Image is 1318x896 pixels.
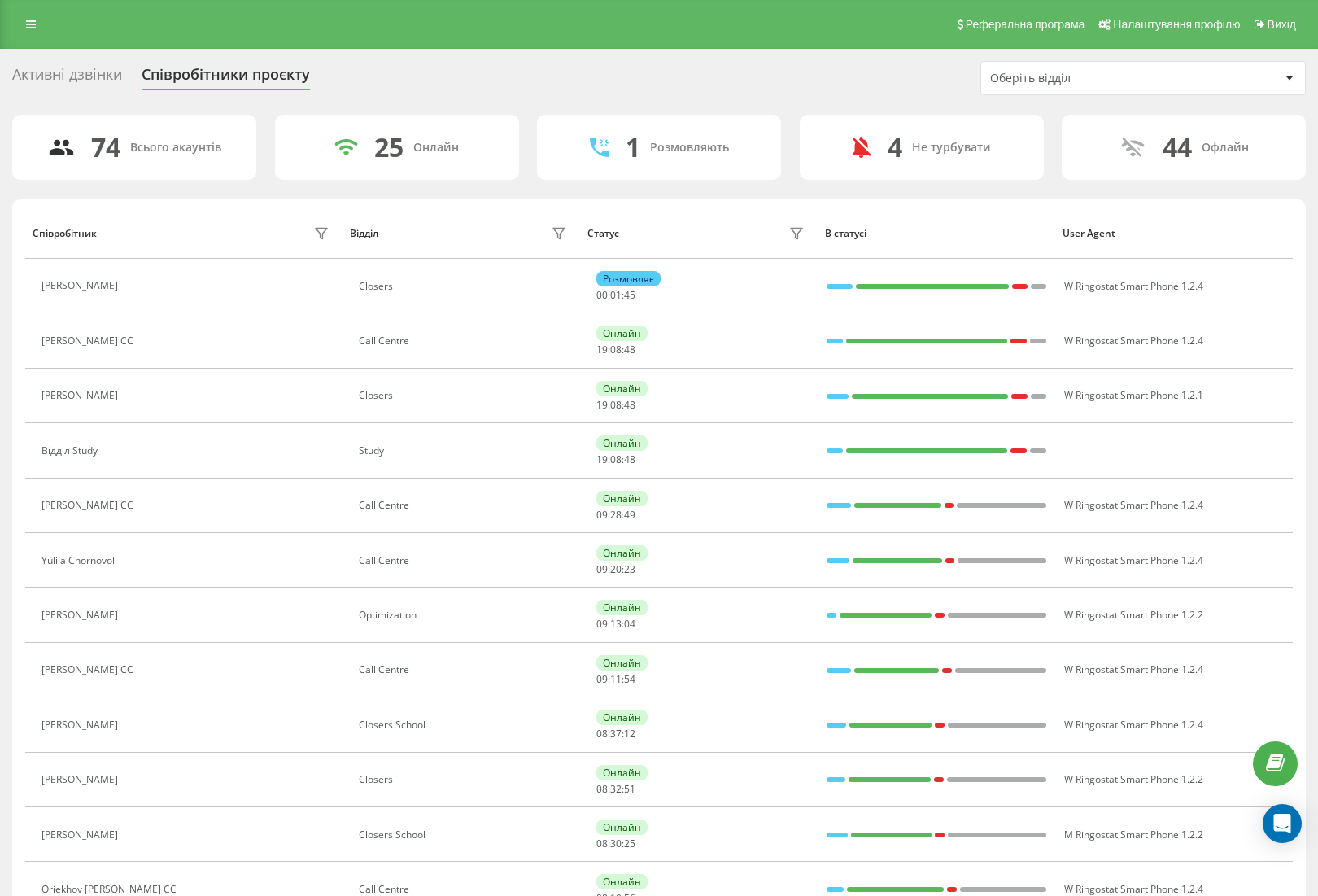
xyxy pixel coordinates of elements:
[610,452,622,466] span: 08
[596,435,648,451] div: Онлайн
[359,555,571,566] div: Call Centre
[596,728,635,740] div: : :
[626,132,640,163] div: 1
[359,884,571,895] div: Call Centre
[596,344,635,356] div: : :
[41,555,119,566] div: Yuliia Chornovol
[912,141,991,155] div: Не турбувати
[610,288,622,302] span: 01
[596,618,635,630] div: : :
[610,343,622,356] span: 08
[596,454,635,465] div: : :
[142,66,310,91] div: Співробітники проєкту
[596,452,608,466] span: 19
[359,335,571,347] div: Call Centre
[41,719,122,731] div: [PERSON_NAME]
[1268,18,1296,31] span: Вихід
[610,782,622,796] span: 32
[359,829,571,841] div: Closers School
[359,500,571,511] div: Call Centre
[966,18,1085,31] span: Реферальна програма
[359,610,571,621] div: Optimization
[1064,279,1203,293] span: W Ringostat Smart Phone 1.2.4
[359,445,571,457] div: Study
[130,141,221,155] div: Всього акаунтів
[41,829,122,841] div: [PERSON_NAME]
[1064,608,1203,622] span: W Ringostat Smart Phone 1.2.2
[610,508,622,522] span: 28
[624,782,635,796] span: 51
[1064,772,1203,786] span: W Ringostat Smart Phone 1.2.2
[990,72,1185,85] div: Оберіть відділ
[12,66,122,91] div: Активні дзвінки
[624,398,635,412] span: 48
[33,228,97,239] div: Співробітник
[650,141,729,155] div: Розмовляють
[596,562,608,576] span: 09
[359,719,571,731] div: Closers School
[596,727,608,741] span: 08
[1064,828,1203,841] span: M Ringostat Smart Phone 1.2.2
[624,837,635,850] span: 25
[596,400,635,411] div: : :
[596,290,635,301] div: : :
[596,784,635,795] div: : :
[624,452,635,466] span: 48
[41,610,122,621] div: [PERSON_NAME]
[596,710,648,725] div: Онлайн
[350,228,378,239] div: Відділ
[41,445,102,457] div: Відділ Study
[596,288,608,302] span: 00
[1064,662,1203,676] span: W Ringostat Smart Phone 1.2.4
[624,617,635,631] span: 04
[41,774,122,785] div: [PERSON_NAME]
[41,500,137,511] div: [PERSON_NAME] CC
[596,672,608,686] span: 09
[359,390,571,401] div: Closers
[610,398,622,412] span: 08
[596,491,648,506] div: Онлайн
[596,837,608,850] span: 08
[1263,804,1302,843] div: Open Intercom Messenger
[374,132,404,163] div: 25
[1064,388,1203,402] span: W Ringostat Smart Phone 1.2.1
[596,508,608,522] span: 09
[41,664,137,675] div: [PERSON_NAME] CC
[888,132,902,163] div: 4
[596,838,635,850] div: : :
[1113,18,1240,31] span: Налаштування профілю
[624,672,635,686] span: 54
[1064,882,1203,896] span: W Ringostat Smart Phone 1.2.4
[610,727,622,741] span: 37
[1064,553,1203,567] span: W Ringostat Smart Phone 1.2.4
[1064,498,1203,512] span: W Ringostat Smart Phone 1.2.4
[1064,334,1203,347] span: W Ringostat Smart Phone 1.2.4
[41,280,122,291] div: [PERSON_NAME]
[596,326,648,341] div: Онлайн
[1064,718,1203,732] span: W Ringostat Smart Phone 1.2.4
[610,672,622,686] span: 11
[610,562,622,576] span: 20
[596,874,648,889] div: Онлайн
[624,727,635,741] span: 12
[596,655,648,671] div: Онлайн
[596,820,648,835] div: Онлайн
[41,884,181,895] div: Oriekhov [PERSON_NAME] CC
[825,228,1047,239] div: В статусі
[624,562,635,576] span: 23
[596,617,608,631] span: 09
[596,381,648,396] div: Онлайн
[359,664,571,675] div: Call Centre
[596,564,635,575] div: : :
[41,335,137,347] div: [PERSON_NAME] CC
[413,141,459,155] div: Онлайн
[587,228,619,239] div: Статус
[1063,228,1285,239] div: User Agent
[610,837,622,850] span: 30
[596,398,608,412] span: 19
[624,343,635,356] span: 48
[1163,132,1192,163] div: 44
[596,674,635,685] div: : :
[596,765,648,780] div: Онлайн
[596,782,608,796] span: 08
